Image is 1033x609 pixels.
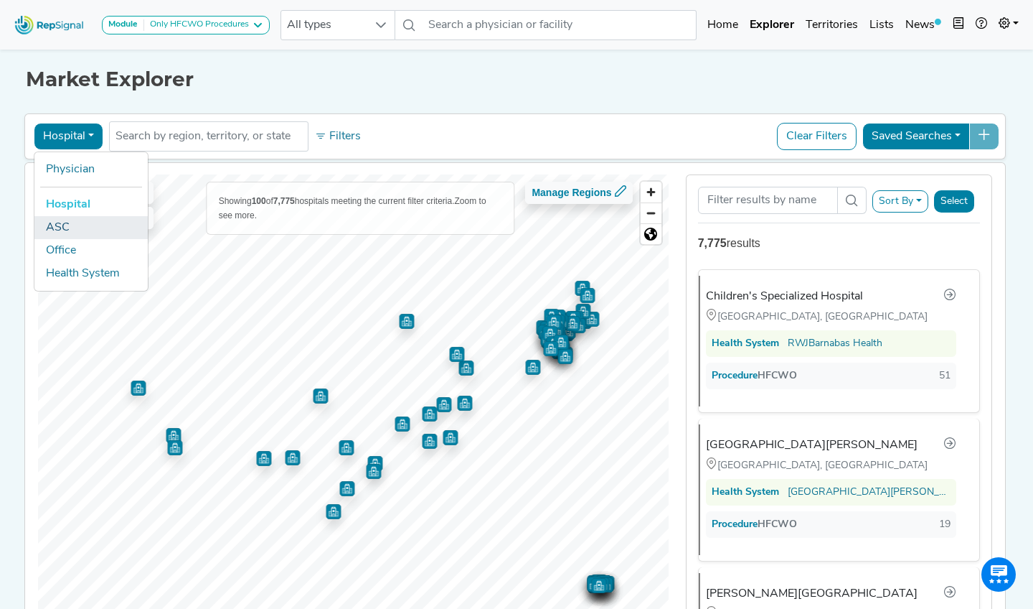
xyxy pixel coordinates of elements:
span: Reset zoom [641,224,661,244]
span: All types [281,11,367,39]
div: Map marker [544,341,559,356]
button: Filters [311,124,364,149]
div: Map marker [596,575,611,590]
div: HFCWO [712,368,797,383]
div: HFCWO [712,517,797,532]
div: [PERSON_NAME][GEOGRAPHIC_DATA] [706,585,918,603]
span: Showing of hospitals meeting the current filter criteria. [219,196,455,206]
strong: Module [108,20,138,29]
h1: Market Explorer [26,68,1007,92]
input: Search Term [698,187,839,214]
div: Map marker [443,430,458,445]
div: Map marker [423,406,438,422]
button: Manage Regions [525,182,632,204]
button: Intel Book [947,11,970,39]
div: Map marker [558,349,573,364]
div: Map marker [539,325,554,340]
div: Health System [712,485,779,500]
div: Map marker [543,326,558,341]
div: Map marker [571,318,586,333]
div: results [698,235,980,252]
div: Map marker [542,333,557,348]
div: Children's Specialized Hospital [706,288,863,305]
div: Map marker [575,281,590,296]
a: Explorer [744,11,800,39]
div: Map marker [313,389,329,404]
div: Map marker [547,315,562,330]
div: Map marker [131,381,146,396]
button: Sort By [872,190,928,213]
div: Map marker [544,309,560,324]
div: Map marker [591,575,606,590]
button: Hospital [34,123,103,150]
div: Map marker [590,578,605,593]
div: Map marker [585,312,600,327]
div: Map marker [368,456,383,471]
div: Map marker [542,328,557,343]
div: Map marker [400,314,415,329]
div: Map marker [339,440,354,455]
input: Search a physician or facility [423,10,697,40]
button: Zoom out [641,203,661,223]
div: Map marker [459,361,474,376]
div: Map marker [588,577,603,592]
div: Map marker [561,324,576,339]
div: Map marker [552,344,567,359]
div: Map marker [166,428,181,443]
div: 19 [939,517,951,532]
a: ASC [34,216,148,239]
button: ModuleOnly HFCWO Procedures [102,16,270,34]
div: [GEOGRAPHIC_DATA], [GEOGRAPHIC_DATA] [706,457,956,473]
a: Go to hospital profile [943,287,956,306]
span: Zoom out [641,203,661,223]
div: Map marker [326,504,341,519]
div: Map marker [257,451,272,466]
a: Lists [864,11,900,39]
div: Map marker [554,335,569,350]
a: Home [702,11,744,39]
div: Map marker [565,316,580,331]
div: Map marker [340,481,355,496]
a: Hospital [34,193,148,216]
a: Health System [34,262,148,285]
div: Map marker [526,360,541,375]
div: Map marker [541,321,556,336]
div: Only HFCWO Procedures [144,19,249,31]
span: Procedure [726,371,758,381]
div: Map marker [168,440,183,455]
div: Map marker [588,578,603,593]
div: [GEOGRAPHIC_DATA][PERSON_NAME] [706,437,918,454]
a: RWJBarnabas Health [788,336,882,351]
b: 7,775 [273,196,295,206]
a: Office [34,239,148,262]
button: Zoom in [641,182,661,203]
a: Go to hospital profile [943,436,956,455]
div: Map marker [566,311,581,326]
strong: 7,775 [698,237,727,249]
div: Map marker [555,342,570,357]
div: Map marker [537,320,552,335]
div: Health System [712,336,779,351]
input: Search by region, territory, or state [115,128,302,145]
button: Select [934,190,974,213]
div: [GEOGRAPHIC_DATA], [GEOGRAPHIC_DATA] [706,309,956,325]
a: Go to hospital profile [943,585,956,603]
div: Map marker [580,288,595,303]
div: Map marker [458,396,473,411]
div: Map marker [547,336,562,351]
div: Map marker [541,331,556,346]
div: Map marker [367,464,382,479]
button: Clear Filters [777,123,857,150]
button: Saved Searches [862,123,970,150]
button: Reset bearing to north [641,223,661,244]
div: Map marker [423,434,438,449]
a: Territories [800,11,864,39]
a: [GEOGRAPHIC_DATA][PERSON_NAME] Adventist [GEOGRAPHIC_DATA] [788,485,951,500]
div: Map marker [588,575,603,590]
a: News [900,11,947,39]
div: Map marker [450,347,465,362]
div: Map marker [437,397,452,412]
div: Map marker [286,450,301,465]
div: 51 [939,368,951,383]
